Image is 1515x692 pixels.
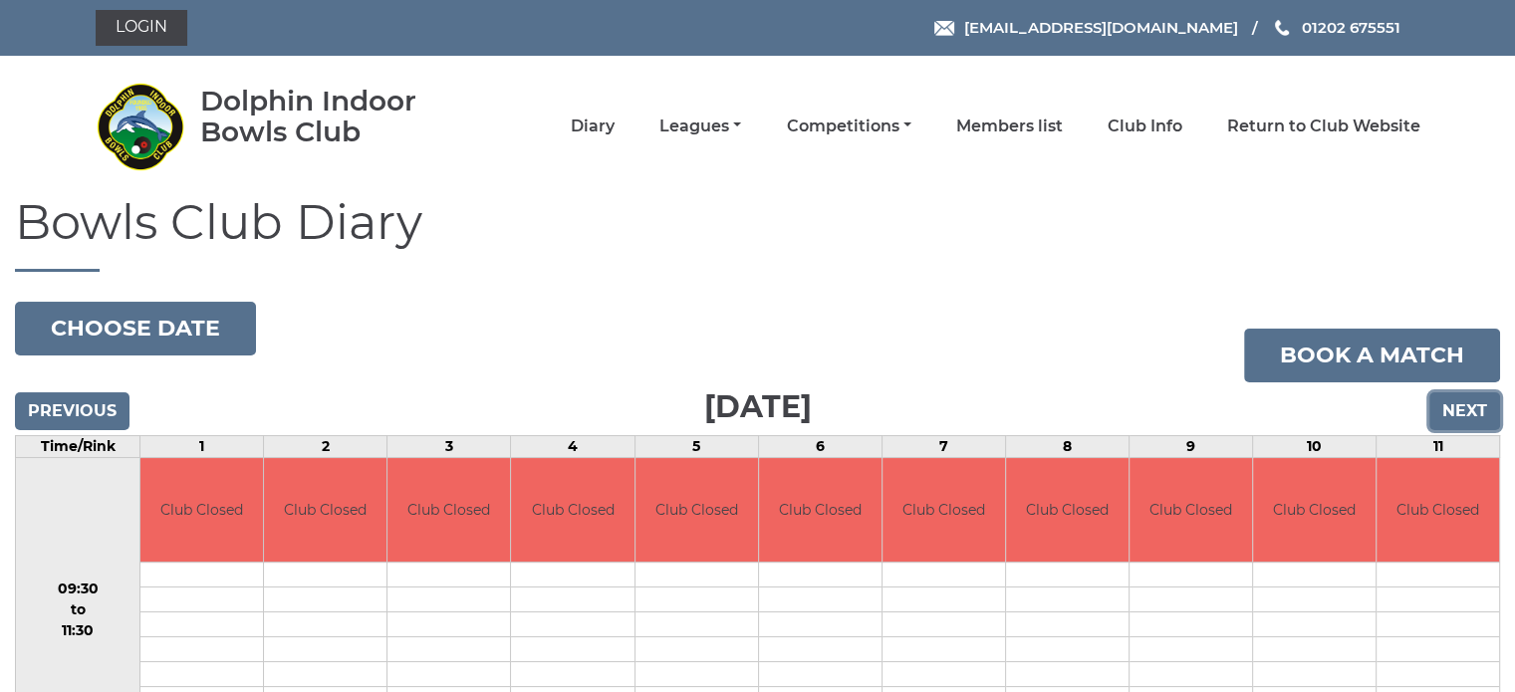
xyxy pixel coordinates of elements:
[1272,16,1399,39] a: Phone us 01202 675551
[264,435,387,457] td: 2
[15,302,256,355] button: Choose date
[1275,20,1289,36] img: Phone us
[882,435,1005,457] td: 7
[140,435,264,457] td: 1
[15,196,1500,272] h1: Bowls Club Diary
[1006,458,1129,563] td: Club Closed
[934,16,1237,39] a: Email [EMAIL_ADDRESS][DOMAIN_NAME]
[1301,18,1399,37] span: 01202 675551
[1108,115,1182,137] a: Club Info
[571,115,615,137] a: Diary
[1244,329,1500,382] a: Book a match
[387,435,511,457] td: 3
[759,458,882,563] td: Club Closed
[1252,435,1376,457] td: 10
[511,458,633,563] td: Club Closed
[883,458,1005,563] td: Club Closed
[387,458,510,563] td: Club Closed
[786,115,910,137] a: Competitions
[1253,458,1376,563] td: Club Closed
[635,458,758,563] td: Club Closed
[1130,458,1252,563] td: Club Closed
[1227,115,1420,137] a: Return to Club Website
[1129,435,1252,457] td: 9
[96,10,187,46] a: Login
[1376,435,1499,457] td: 11
[200,86,474,147] div: Dolphin Indoor Bowls Club
[634,435,758,457] td: 5
[96,82,185,171] img: Dolphin Indoor Bowls Club
[1005,435,1129,457] td: 8
[963,18,1237,37] span: [EMAIL_ADDRESS][DOMAIN_NAME]
[15,392,129,430] input: Previous
[16,435,140,457] td: Time/Rink
[956,115,1063,137] a: Members list
[934,21,954,36] img: Email
[659,115,741,137] a: Leagues
[140,458,263,563] td: Club Closed
[1377,458,1499,563] td: Club Closed
[264,458,386,563] td: Club Closed
[511,435,634,457] td: 4
[1429,392,1500,430] input: Next
[758,435,882,457] td: 6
